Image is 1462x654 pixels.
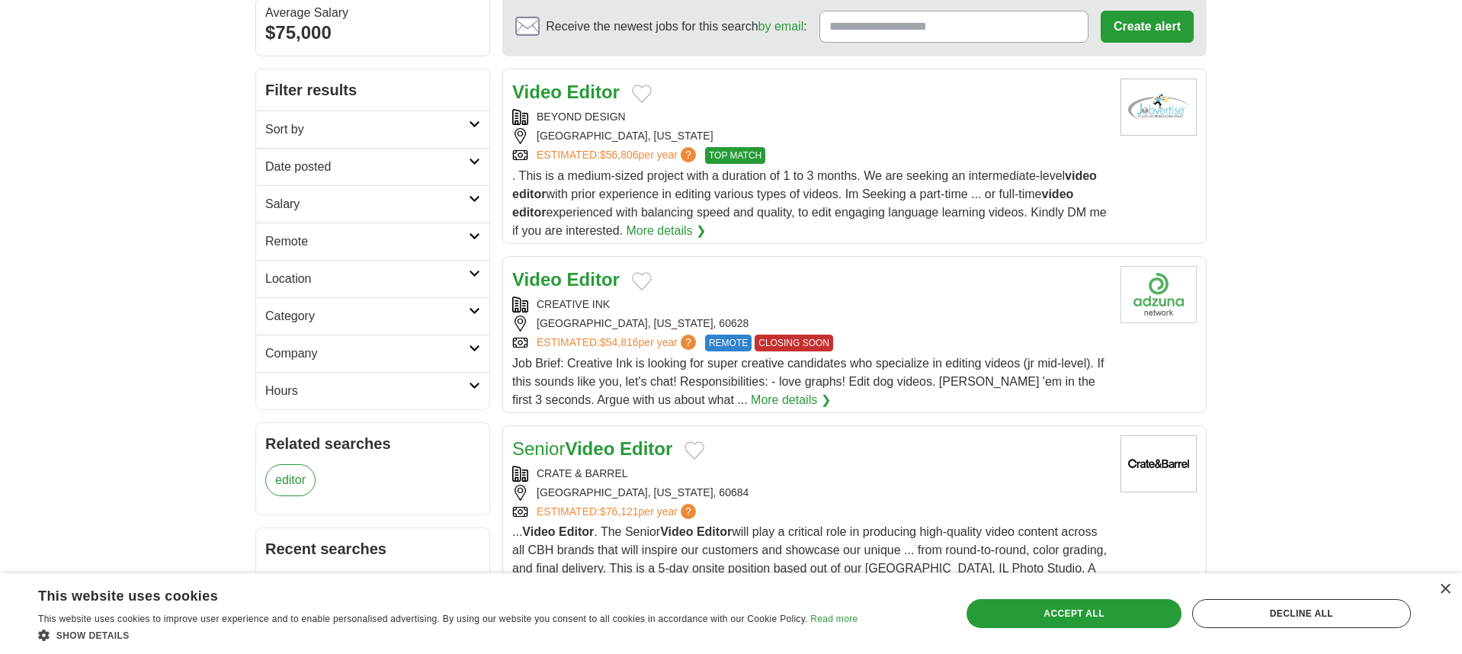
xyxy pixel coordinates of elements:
a: Video Editor [512,269,620,290]
a: editor [265,464,316,496]
h2: Remote [265,232,469,251]
div: BEYOND DESIGN [512,109,1108,125]
strong: Video [522,525,555,538]
strong: editor [512,206,546,219]
span: Receive the newest jobs for this search : [546,18,806,36]
button: Add to favorite jobs [632,85,652,103]
span: ? [681,504,696,519]
strong: Editor [567,82,620,102]
div: This website uses cookies [38,582,819,605]
strong: video [1042,188,1074,200]
a: CRATE & BARREL [537,467,628,479]
h2: Sort by [265,120,469,139]
div: [GEOGRAPHIC_DATA], [US_STATE] [512,128,1108,144]
a: Hours [256,372,489,409]
a: Sort by [256,111,489,148]
span: TOP MATCH [705,147,765,164]
span: ? [681,335,696,350]
a: Location [256,260,489,297]
a: More details ❯ [751,391,831,409]
strong: Editor [559,525,594,538]
div: Average Salary [265,7,480,19]
a: Remote [256,223,489,260]
a: More details ❯ [626,222,706,240]
span: . This is a medium-sized project with a duration of 1 to 3 months. We are seeking an intermediate... [512,169,1107,237]
strong: Editor [567,269,620,290]
h2: Location [265,270,469,288]
div: [GEOGRAPHIC_DATA], [US_STATE], 60684 [512,485,1108,501]
h2: Salary [265,195,469,213]
a: Category [256,297,489,335]
span: ... . The Senior will play a critical role in producing high-quality video content across all CBH... [512,525,1107,593]
img: Company logo [1121,79,1197,136]
span: ? [681,147,696,162]
a: Read more, opens a new window [810,614,858,624]
h2: Recent searches [265,537,480,560]
button: Add to favorite jobs [632,272,652,290]
img: Company logo [1121,266,1197,323]
strong: Video [512,82,562,102]
strong: video [1065,169,1097,182]
h2: Category [265,307,469,325]
span: Show details [56,630,130,641]
h2: Date posted [265,158,469,176]
h2: Filter results [256,69,489,111]
a: ESTIMATED:$54,816per year? [537,335,699,351]
a: Video Editor [512,82,620,102]
span: $76,121 [600,505,639,518]
h2: Company [265,345,469,363]
div: Close [1439,584,1451,595]
strong: Video [660,525,693,538]
button: Add to favorite jobs [685,441,704,460]
a: ESTIMATED:$56,806per year? [537,147,699,164]
span: CLOSING SOON [755,335,833,351]
strong: Video [512,269,562,290]
a: by email [758,20,804,33]
strong: editor [512,188,546,200]
h2: Related searches [265,432,480,455]
img: Crate & Barrel logo [1121,435,1197,492]
span: $54,816 [600,336,639,348]
span: Job Brief: Creative Ink is looking for super creative candidates who specialize in editing videos... [512,357,1104,406]
a: Company [256,335,489,372]
a: SeniorVideo Editor [512,438,672,459]
div: CREATIVE INK [512,297,1108,313]
a: ESTIMATED:$76,121per year? [537,504,699,520]
a: Salary [256,185,489,223]
strong: Editor [620,438,672,459]
strong: Editor [697,525,732,538]
button: Create alert [1101,11,1194,43]
div: Show details [38,627,858,643]
div: $75,000 [265,19,480,46]
div: Decline all [1192,599,1411,628]
div: Accept all [967,599,1181,628]
span: $56,806 [600,149,639,161]
a: Date posted [256,148,489,185]
a: 57 Video Production Jobs in [GEOGRAPHIC_DATA], [GEOGRAPHIC_DATA] [265,572,417,621]
h2: Hours [265,382,469,400]
span: This website uses cookies to improve user experience and to enable personalised advertising. By u... [38,614,808,624]
div: [GEOGRAPHIC_DATA], [US_STATE], 60628 [512,316,1108,332]
span: REMOTE [705,335,752,351]
strong: Video [565,438,614,459]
